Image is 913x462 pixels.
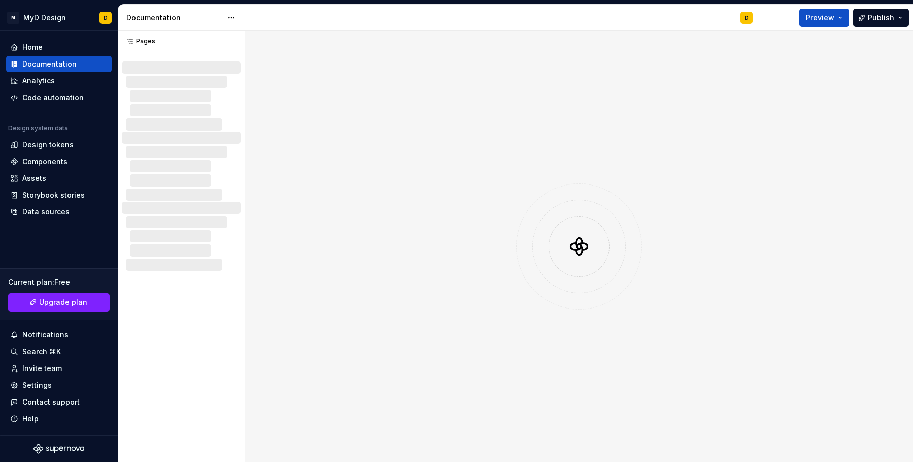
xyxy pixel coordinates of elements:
a: Analytics [6,73,112,89]
button: Help [6,411,112,427]
div: Notifications [22,330,69,340]
svg: Supernova Logo [33,444,84,454]
span: Upgrade plan [39,297,87,307]
div: Pages [122,37,155,45]
a: Documentation [6,56,112,72]
button: MMyD DesignD [2,7,116,28]
div: Documentation [126,13,222,23]
span: Preview [806,13,834,23]
a: Components [6,153,112,170]
a: Data sources [6,204,112,220]
div: Assets [22,173,46,183]
a: Invite team [6,360,112,377]
a: Settings [6,377,112,393]
div: Settings [22,380,52,390]
div: Design system data [8,124,68,132]
a: Storybook stories [6,187,112,203]
div: D [745,14,749,22]
button: Preview [799,9,849,27]
div: Components [22,157,67,167]
div: Storybook stories [22,190,85,200]
div: M [7,12,19,24]
div: Analytics [22,76,55,86]
a: Design tokens [6,137,112,153]
button: Publish [853,9,909,27]
div: Documentation [22,59,77,69]
div: D [104,14,108,22]
div: Home [22,42,43,52]
button: Notifications [6,327,112,343]
div: Help [22,414,39,424]
div: Design tokens [22,140,74,150]
div: MyD Design [23,13,66,23]
a: Code automation [6,89,112,106]
div: Current plan : Free [8,277,110,287]
div: Contact support [22,397,80,407]
div: Code automation [22,93,84,103]
div: Data sources [22,207,70,217]
button: Contact support [6,394,112,410]
div: Search ⌘K [22,347,61,357]
button: Search ⌘K [6,344,112,360]
a: Assets [6,170,112,187]
a: Upgrade plan [8,293,110,312]
a: Home [6,39,112,55]
span: Publish [868,13,894,23]
div: Invite team [22,363,62,374]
